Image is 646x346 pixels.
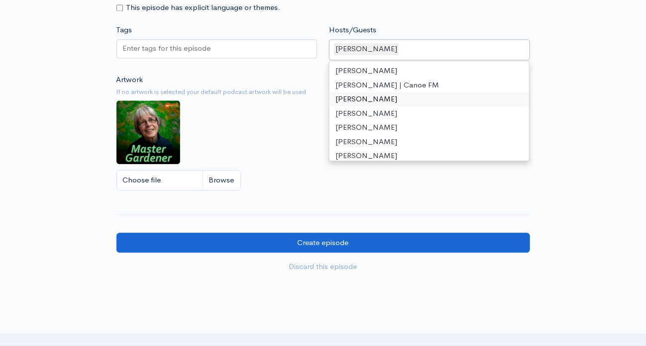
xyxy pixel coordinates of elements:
div: [PERSON_NAME] [329,106,529,121]
div: [PERSON_NAME] [329,135,529,149]
input: Enter tags for this episode [123,43,213,54]
label: Tags [116,24,132,36]
div: [PERSON_NAME] [329,92,529,106]
label: This episode has explicit language or themes. [126,2,281,13]
div: [PERSON_NAME] [329,149,529,163]
div: [PERSON_NAME] [334,43,399,55]
div: [PERSON_NAME] [329,64,529,78]
label: Artwork [116,74,143,86]
input: Create episode [116,233,530,253]
label: Hosts/Guests [329,24,376,36]
div: [PERSON_NAME] [329,120,529,135]
div: [PERSON_NAME] | Canoe FM [329,78,529,92]
small: If no artwork is selected your default podcast artwork will be used [116,87,530,97]
a: Discard this episode [116,257,530,277]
